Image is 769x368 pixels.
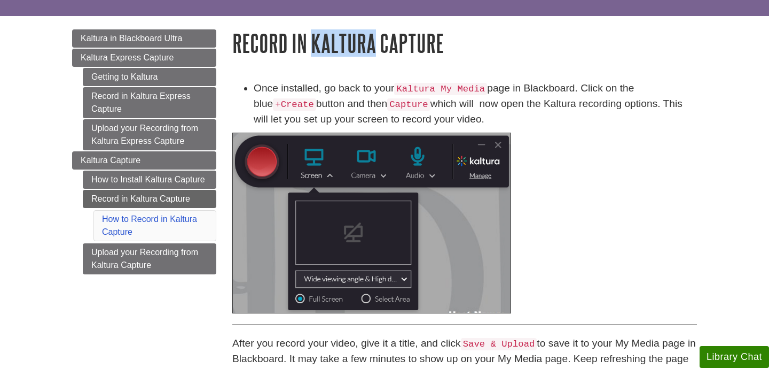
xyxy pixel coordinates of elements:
div: Guide Page Menu [72,29,216,274]
code: +Create [273,98,316,111]
a: Upload your Recording from Kaltura Express Capture [83,119,216,150]
a: Kaltura Capture [72,151,216,170]
a: Record in Kaltura Express Capture [83,87,216,118]
img: kaltura dashboard [232,133,511,313]
span: Kaltura Capture [81,156,140,165]
a: Getting to Kaltura [83,68,216,86]
a: Upload your Recording from Kaltura Capture [83,243,216,274]
a: Kaltura in Blackboard Ultra [72,29,216,48]
a: Record in Kaltura Capture [83,190,216,208]
span: Kaltura in Blackboard Ultra [81,34,182,43]
a: How to Record in Kaltura Capture [102,214,197,236]
code: Capture [387,98,430,111]
a: Kaltura Express Capture [72,49,216,67]
li: Once installed, go back to your page in Blackboard. Click on the blue button and then which will ... [254,81,697,127]
code: Kaltura My Media [394,83,487,95]
code: Save & Upload [461,338,537,350]
span: Kaltura Express Capture [81,53,174,62]
h1: Record in Kaltura Capture [232,29,697,57]
button: Library Chat [700,346,769,368]
a: How to Install Kaltura Capture [83,171,216,189]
